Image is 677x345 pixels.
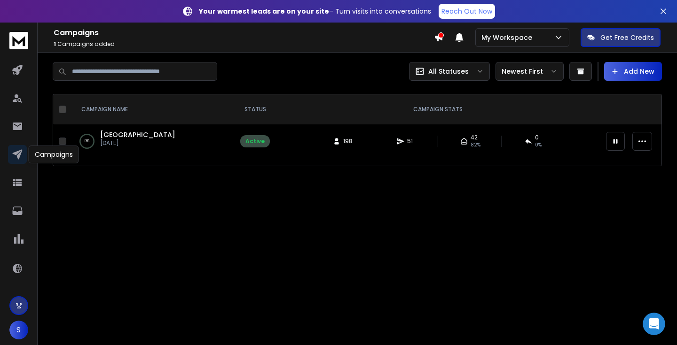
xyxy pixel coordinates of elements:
button: Home [147,4,165,22]
p: My Workspace [481,33,536,42]
div: Close [165,4,182,21]
div: Lakshita says… [8,227,181,291]
button: go back [6,4,24,22]
div: Swatantra says… [8,177,181,199]
div: I have made a campagin [84,177,181,198]
div: Let us know if you need anything in the future. [15,246,147,264]
button: S [9,321,28,339]
iframe: Intercom live chat [643,313,665,335]
div: Swatantra says… [8,156,181,177]
th: CAMPAIGN STATS [276,94,600,124]
button: Send a message… [161,269,176,284]
span: Have you ever wanted to redirect one domain to another… [25,124,135,141]
strong: Your warmest leads are on your site [199,7,329,16]
button: Newest First [496,62,564,81]
div: Hi [159,156,181,176]
div: Hey, sure!Let us know if you need anything in the future. [8,227,154,270]
p: – Turn visits into conversations [199,7,431,16]
button: Gif picker [30,273,37,280]
span: 0 % [535,141,542,149]
span: 198 [343,138,353,145]
a: [GEOGRAPHIC_DATA] [100,130,175,139]
img: Profile image for Box [27,5,42,20]
div: Hi [166,161,173,171]
p: The team can also help [46,12,117,21]
div: Setting Up Domain Forwarding and Mask Forwarding with ReachInbox DFY: A Step-by-[PERSON_NAME]Have... [16,66,146,150]
p: [DATE] [100,139,175,147]
div: I have made a campagin [91,183,173,192]
div: Swatantra says… [8,199,181,227]
p: Campaigns added [54,40,434,48]
p: Get Free Credits [600,33,654,42]
div: Campaigns [29,146,79,163]
div: Active [245,138,265,145]
div: skip please ignore [106,199,181,219]
span: 51 [407,138,417,145]
span: 1 [54,40,56,48]
h1: Box [46,5,59,12]
th: CAMPAIGN NAME [70,94,235,124]
button: Get Free Credits [581,28,661,47]
span: 42 [471,134,478,141]
button: Upload attachment [45,273,52,280]
button: Emoji picker [15,273,22,280]
div: skip please ignore [113,204,173,214]
span: 0 [535,134,539,141]
td: 0%[GEOGRAPHIC_DATA][DATE] [70,124,235,158]
button: Add New [604,62,662,81]
a: Reach Out Now [439,4,495,19]
p: 0 % [85,137,89,146]
h1: Campaigns [54,27,434,38]
div: [DATE] [8,143,181,156]
div: Hey, sure! [15,232,147,242]
th: STATUS [235,94,276,124]
p: Reach Out Now [441,7,492,16]
textarea: Message… [8,253,180,269]
p: All Statuses [428,67,469,76]
div: Setting Up Domain Forwarding and Mask Forwarding with ReachInbox DFY: A Step-by-[PERSON_NAME] [25,74,137,123]
img: logo [9,32,28,49]
span: 82 % [471,141,480,149]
